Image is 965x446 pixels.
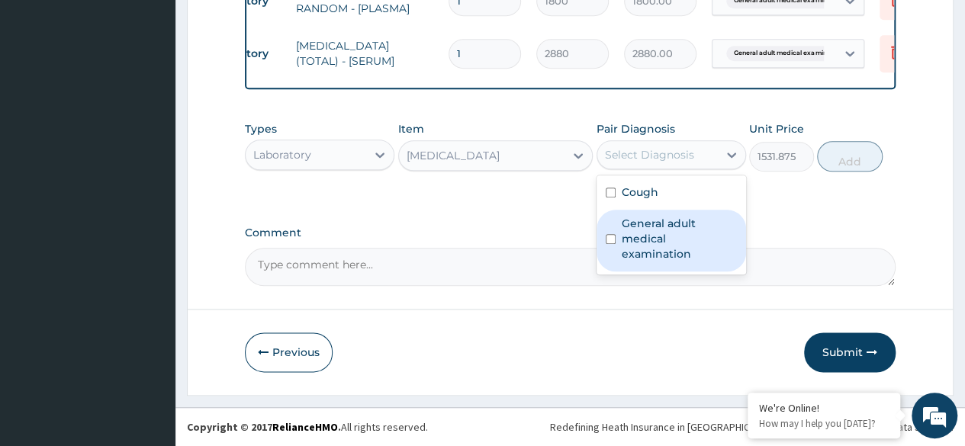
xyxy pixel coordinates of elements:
a: RelianceHMO [272,420,338,434]
div: Select Diagnosis [605,147,694,162]
div: We're Online! [759,401,889,415]
img: d_794563401_company_1708531726252_794563401 [28,76,62,114]
div: Chat with us now [79,85,256,105]
div: Minimize live chat window [250,8,287,44]
label: Item [398,121,424,136]
button: Previous [245,332,333,372]
label: Unit Price [749,121,804,136]
label: Types [245,123,277,136]
textarea: Type your message and hit 'Enter' [8,290,291,343]
footer: All rights reserved. [175,407,965,446]
label: Cough [622,184,658,200]
button: Add [817,141,882,172]
label: Comment [245,226,896,239]
span: General adult medical examinat... [726,46,844,61]
div: Laboratory [253,147,311,162]
button: Submit [804,332,896,372]
label: General adult medical examination [622,216,737,262]
div: [MEDICAL_DATA] [407,148,500,163]
strong: Copyright © 2017 . [187,420,341,434]
div: Redefining Heath Insurance in [GEOGRAPHIC_DATA] using Telemedicine and Data Science! [550,419,954,435]
p: How may I help you today? [759,417,889,430]
span: We're online! [88,129,211,283]
label: Pair Diagnosis [597,121,675,136]
td: [MEDICAL_DATA] (TOTAL) - [SERUM] [288,30,441,76]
